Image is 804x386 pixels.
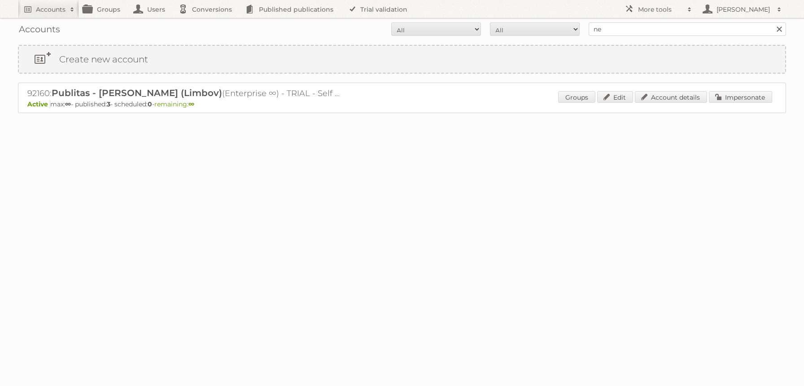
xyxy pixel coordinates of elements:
[714,5,773,14] h2: [PERSON_NAME]
[27,88,341,99] h2: 92160: (Enterprise ∞) - TRIAL - Self Service
[709,91,772,103] a: Impersonate
[52,88,222,98] span: Publitas - [PERSON_NAME] (Limbov)
[65,100,71,108] strong: ∞
[19,46,785,73] a: Create new account
[36,5,66,14] h2: Accounts
[188,100,194,108] strong: ∞
[27,100,50,108] span: Active
[154,100,194,108] span: remaining:
[597,91,633,103] a: Edit
[27,100,777,108] p: max: - published: - scheduled: -
[638,5,683,14] h2: More tools
[107,100,110,108] strong: 3
[148,100,152,108] strong: 0
[635,91,707,103] a: Account details
[558,91,595,103] a: Groups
